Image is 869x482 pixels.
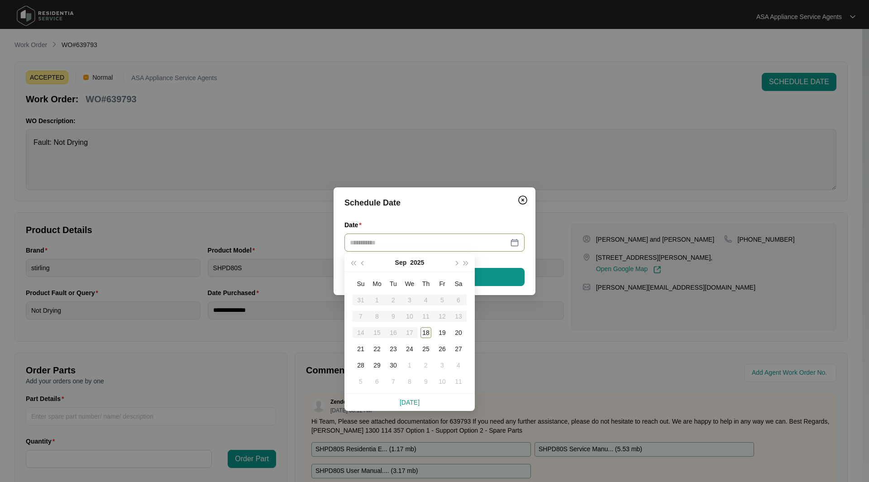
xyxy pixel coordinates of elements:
[437,344,448,354] div: 26
[401,373,418,390] td: 2025-10-08
[369,357,385,373] td: 2025-09-29
[369,373,385,390] td: 2025-10-06
[353,341,369,357] td: 2025-09-21
[355,376,366,387] div: 5
[450,373,467,390] td: 2025-10-11
[355,344,366,354] div: 21
[404,376,415,387] div: 8
[353,276,369,292] th: Su
[453,360,464,371] div: 4
[453,327,464,338] div: 20
[437,327,448,338] div: 19
[388,376,399,387] div: 7
[450,341,467,357] td: 2025-09-27
[372,376,382,387] div: 6
[420,344,431,354] div: 25
[434,276,450,292] th: Fr
[418,341,434,357] td: 2025-09-25
[450,357,467,373] td: 2025-10-04
[410,253,424,272] button: 2025
[385,276,401,292] th: Tu
[516,193,530,207] button: Close
[453,344,464,354] div: 27
[420,376,431,387] div: 9
[350,238,508,248] input: Date
[434,357,450,373] td: 2025-10-03
[418,325,434,341] td: 2025-09-18
[385,357,401,373] td: 2025-09-30
[395,253,407,272] button: Sep
[420,360,431,371] div: 2
[453,376,464,387] div: 11
[353,373,369,390] td: 2025-10-05
[418,357,434,373] td: 2025-10-02
[344,220,365,229] label: Date
[418,373,434,390] td: 2025-10-09
[401,357,418,373] td: 2025-10-01
[450,325,467,341] td: 2025-09-20
[418,276,434,292] th: Th
[401,341,418,357] td: 2025-09-24
[517,195,528,205] img: closeCircle
[400,399,420,406] a: [DATE]
[355,360,366,371] div: 28
[372,360,382,371] div: 29
[385,373,401,390] td: 2025-10-07
[385,341,401,357] td: 2025-09-23
[404,360,415,371] div: 1
[437,376,448,387] div: 10
[437,360,448,371] div: 3
[434,373,450,390] td: 2025-10-10
[369,341,385,357] td: 2025-09-22
[388,360,399,371] div: 30
[404,344,415,354] div: 24
[434,325,450,341] td: 2025-09-19
[420,327,431,338] div: 18
[369,276,385,292] th: Mo
[401,276,418,292] th: We
[353,357,369,373] td: 2025-09-28
[388,344,399,354] div: 23
[372,344,382,354] div: 22
[450,276,467,292] th: Sa
[344,196,525,209] div: Schedule Date
[434,341,450,357] td: 2025-09-26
